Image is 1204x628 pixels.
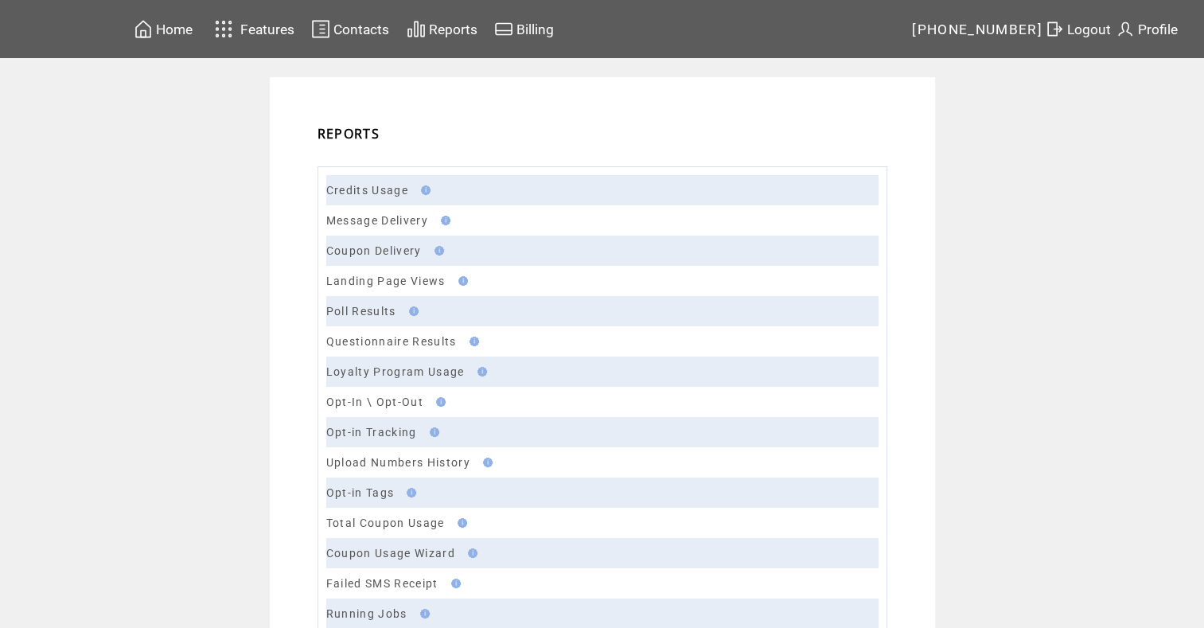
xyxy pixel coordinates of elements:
[446,579,461,588] img: help.gif
[131,17,195,41] a: Home
[430,246,444,255] img: help.gif
[453,518,467,528] img: help.gif
[436,216,450,225] img: help.gif
[326,184,408,197] a: Credits Usage
[311,19,330,39] img: contacts.svg
[404,306,419,316] img: help.gif
[429,21,477,37] span: Reports
[404,17,480,41] a: Reports
[492,17,556,41] a: Billing
[326,517,445,529] a: Total Coupon Usage
[326,456,470,469] a: Upload Numbers History
[463,548,477,558] img: help.gif
[326,577,438,590] a: Failed SMS Receipt
[1113,17,1180,41] a: Profile
[473,367,487,376] img: help.gif
[326,426,417,439] a: Opt-in Tracking
[326,396,423,408] a: Opt-In \ Opt-Out
[326,305,396,318] a: Poll Results
[912,21,1042,37] span: [PHONE_NUMBER]
[326,214,428,227] a: Message Delivery
[516,21,554,37] span: Billing
[134,19,153,39] img: home.svg
[326,365,465,378] a: Loyalty Program Usage
[326,607,407,620] a: Running Jobs
[326,275,446,287] a: Landing Page Views
[431,397,446,407] img: help.gif
[416,185,431,195] img: help.gif
[208,14,298,45] a: Features
[465,337,479,346] img: help.gif
[454,276,468,286] img: help.gif
[402,488,416,497] img: help.gif
[407,19,426,39] img: chart.svg
[326,547,455,560] a: Coupon Usage Wizard
[240,21,294,37] span: Features
[326,244,422,257] a: Coupon Delivery
[478,458,493,467] img: help.gif
[326,335,457,348] a: Questionnaire Results
[1042,17,1113,41] a: Logout
[494,19,513,39] img: creidtcard.svg
[415,609,430,618] img: help.gif
[326,486,395,499] a: Opt-in Tags
[318,125,380,142] span: REPORTS
[333,21,389,37] span: Contacts
[1138,21,1178,37] span: Profile
[1116,19,1135,39] img: profile.svg
[1067,21,1111,37] span: Logout
[210,16,238,42] img: features.svg
[309,17,392,41] a: Contacts
[156,21,193,37] span: Home
[425,427,439,437] img: help.gif
[1045,19,1064,39] img: exit.svg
